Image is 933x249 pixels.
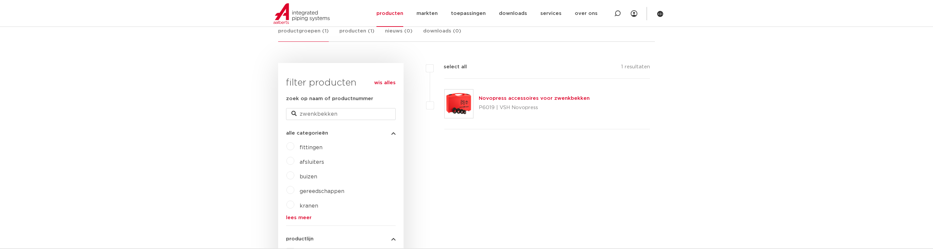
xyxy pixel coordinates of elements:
a: kranen [300,203,318,209]
p: P6019 | VSH Novopress [479,102,590,113]
a: producten (1) [339,27,374,41]
h3: filter producten [286,76,396,90]
a: nieuws (0) [385,27,413,41]
a: gereedschappen [300,189,344,194]
a: buizen [300,174,317,179]
a: lees meer [286,215,396,220]
a: wis alles [374,79,396,87]
label: zoek op naam of productnummer [286,95,373,103]
a: Novopress accessoires voor zwenkbekken [479,96,590,101]
span: productlijn [286,236,314,241]
span: alle categorieën [286,131,328,136]
a: downloads (0) [423,27,461,41]
a: fittingen [300,145,322,150]
a: afsluiters [300,159,324,165]
label: select all [434,63,467,71]
a: productgroepen (1) [278,27,329,42]
button: alle categorieën [286,131,396,136]
button: productlijn [286,236,396,241]
img: Thumbnail for Novopress accessoires voor zwenkbekken [445,90,473,118]
p: 1 resultaten [621,63,650,73]
input: zoeken [286,108,396,120]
